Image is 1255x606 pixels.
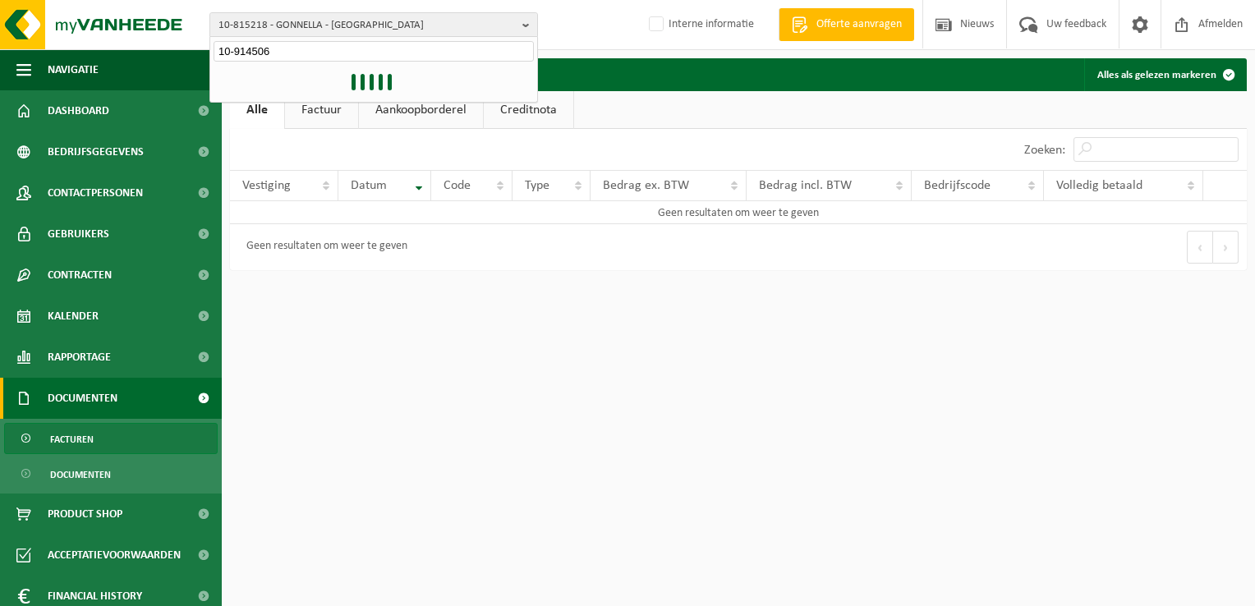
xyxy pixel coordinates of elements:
[230,201,1247,224] td: Geen resultaten om weer te geven
[779,8,914,41] a: Offerte aanvragen
[444,179,471,192] span: Code
[48,90,109,131] span: Dashboard
[48,535,181,576] span: Acceptatievoorwaarden
[359,91,483,129] a: Aankoopborderel
[285,91,358,129] a: Factuur
[1024,144,1065,157] label: Zoeken:
[48,255,112,296] span: Contracten
[230,91,284,129] a: Alle
[924,179,991,192] span: Bedrijfscode
[48,49,99,90] span: Navigatie
[50,459,111,490] span: Documenten
[4,458,218,489] a: Documenten
[48,378,117,419] span: Documenten
[1084,58,1245,91] button: Alles als gelezen markeren
[1213,231,1239,264] button: Next
[50,424,94,455] span: Facturen
[48,494,122,535] span: Product Shop
[48,296,99,337] span: Kalender
[238,232,407,262] div: Geen resultaten om weer te geven
[214,41,534,62] input: Zoeken naar gekoppelde vestigingen
[1187,231,1213,264] button: Previous
[646,12,754,37] label: Interne informatie
[218,13,516,38] span: 10-815218 - GONNELLA - [GEOGRAPHIC_DATA]
[1056,179,1142,192] span: Volledig betaald
[242,179,291,192] span: Vestiging
[351,179,387,192] span: Datum
[603,179,689,192] span: Bedrag ex. BTW
[48,131,144,172] span: Bedrijfsgegevens
[812,16,906,33] span: Offerte aanvragen
[48,172,143,213] span: Contactpersonen
[525,179,549,192] span: Type
[48,213,109,255] span: Gebruikers
[484,91,573,129] a: Creditnota
[209,12,538,37] button: 10-815218 - GONNELLA - [GEOGRAPHIC_DATA]
[4,423,218,454] a: Facturen
[759,179,852,192] span: Bedrag incl. BTW
[48,337,111,378] span: Rapportage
